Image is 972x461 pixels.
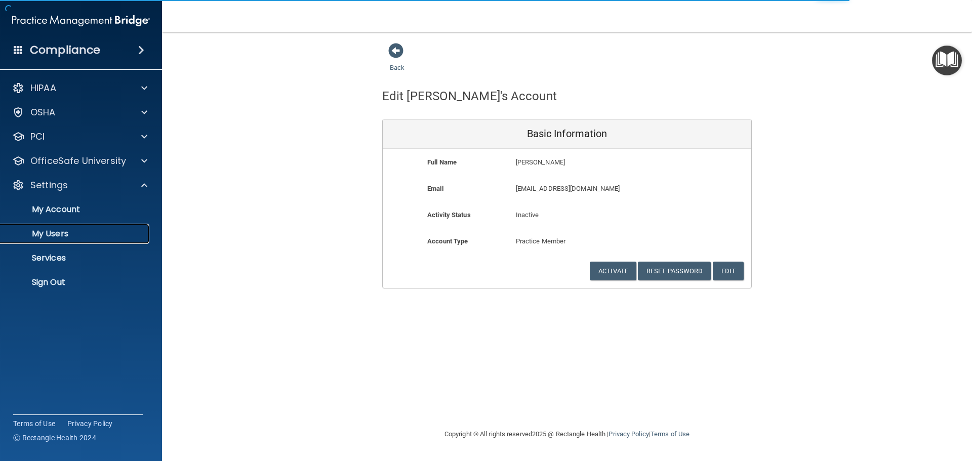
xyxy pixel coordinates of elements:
[12,155,147,167] a: OfficeSafe University
[12,82,147,94] a: HIPAA
[382,90,557,103] h4: Edit [PERSON_NAME]'s Account
[30,179,68,191] p: Settings
[30,106,56,118] p: OSHA
[427,158,457,166] b: Full Name
[427,237,468,245] b: Account Type
[30,82,56,94] p: HIPAA
[383,119,751,149] div: Basic Information
[516,235,619,247] p: Practice Member
[67,418,113,429] a: Privacy Policy
[7,204,145,215] p: My Account
[651,430,690,438] a: Terms of Use
[609,430,649,438] a: Privacy Policy
[427,185,443,192] b: Email
[30,43,100,57] h4: Compliance
[797,389,960,430] iframe: Drift Widget Chat Controller
[638,262,711,280] button: Reset Password
[516,183,677,195] p: [EMAIL_ADDRESS][DOMAIN_NAME]
[7,253,145,263] p: Services
[516,156,677,169] p: [PERSON_NAME]
[7,277,145,287] p: Sign Out
[7,229,145,239] p: My Users
[30,131,45,143] p: PCI
[427,211,471,219] b: Activity Status
[382,418,752,450] div: Copyright © All rights reserved 2025 @ Rectangle Health | |
[516,209,619,221] p: Inactive
[12,11,150,31] img: PMB logo
[30,155,126,167] p: OfficeSafe University
[390,52,404,71] a: Back
[13,418,55,429] a: Terms of Use
[12,131,147,143] a: PCI
[932,46,962,75] button: Open Resource Center
[713,262,744,280] button: Edit
[590,262,636,280] button: Activate
[13,433,96,443] span: Ⓒ Rectangle Health 2024
[12,179,147,191] a: Settings
[12,106,147,118] a: OSHA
